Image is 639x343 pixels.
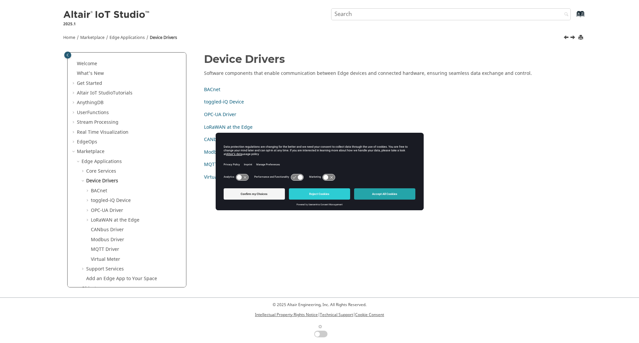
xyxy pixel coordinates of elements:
a: CANbus Driver [204,136,237,143]
a: Previous topic: Export Google Pubsub [564,34,569,42]
span: Functions [87,109,109,116]
p: 2025.1 [63,21,150,27]
a: Real Time Visualization [77,129,128,136]
span: Expand UserFunctions [72,109,77,116]
a: UserFunctions [77,109,109,116]
a: Marketplace [77,148,105,155]
a: EdgeOps [77,138,97,145]
p: Software components that enable communication between Edge devices and connected hardware, ensuri... [204,70,572,77]
a: Welcome [77,60,97,67]
a: Device Drivers [86,177,118,184]
a: What's New [77,70,104,77]
a: Marketplace [80,35,105,41]
img: Altair IoT Studio [63,10,150,20]
button: Search [555,8,574,21]
a: BACnet [91,187,107,194]
a: Get Started [77,80,102,87]
a: OPC-UA Driver [204,111,236,118]
a: Virtual Meter [91,256,120,263]
span: Expand Support Services [81,266,86,272]
span: Expand toggled-iQ Device [86,197,91,204]
a: Technical Support [320,312,353,318]
a: Altair IoT StudioTutorials [77,89,132,96]
input: Search query [331,8,571,20]
a: Virtual Meter [204,174,233,181]
span: Altair IoT Studio [77,89,113,96]
a: BACnet [204,86,220,93]
span: Expand BACnet [86,188,91,194]
label: Change to dark/light theme [312,322,327,337]
span: Expand Core Services [81,168,86,175]
span: Expand EdgeOps [72,139,77,145]
button: Print this page [579,33,584,42]
span: Expand AnythingDB [72,99,77,106]
a: Device Drivers [150,35,177,41]
nav: Child Links [204,85,565,185]
a: AnythingDB [77,99,104,106]
span: Expand Altair IoT StudioTutorials [72,90,77,96]
span: ☼ [318,322,323,331]
a: LoRaWAN at the Edge [204,124,253,131]
a: toggled-iQ Device [91,197,131,204]
h1: Device Drivers [204,53,572,65]
button: Toggle publishing table of content [64,52,71,59]
a: Core Services [86,168,116,175]
a: Edge Applications [109,35,145,41]
p: © 2025 Altair Engineering, Inc. All Rights Reserved. [255,302,384,308]
span: Expand LoRaWAN at the Edge [86,217,91,224]
span: Expand Stream Processing [72,119,77,126]
a: MQTT Driver [204,161,232,168]
a: OPC-UA Driver [91,207,123,214]
span: Collapse Device Drivers [81,178,86,184]
span: Expand OPC-UA Driver [86,207,91,214]
a: Objects [82,285,99,292]
a: Home [63,35,75,41]
a: Add an Edge App to Your Space [86,275,157,282]
a: Modbus Driver [204,149,237,156]
nav: Table of Contents Container [63,53,191,187]
a: Modbus Driver [91,236,124,243]
a: CANbus Driver [91,226,124,233]
a: Intellectual Property Rights Notice [255,312,318,318]
a: toggled-iQ Device [204,98,244,105]
a: LoRaWAN at the Edge [91,217,139,224]
a: Edge Applications [82,158,122,165]
a: MQTT Driver [91,246,119,253]
span: Collapse Marketplace [72,148,77,155]
a: Support Services [86,265,124,272]
a: Go to index terms page [566,14,581,21]
span: Expand Real Time Visualization [72,129,77,136]
span: Expand Get Started [72,80,77,87]
a: Next topic: BACnet [571,34,576,42]
a: Cookie Consent [355,312,384,318]
a: Stream Processing [77,119,118,126]
span: Collapse Edge Applications [76,158,82,165]
p: | | [255,312,384,318]
nav: Tools [53,29,586,44]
